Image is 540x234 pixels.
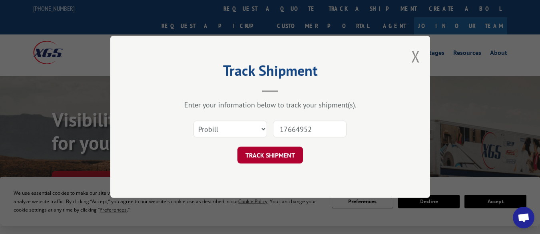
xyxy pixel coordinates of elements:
[150,65,390,80] h2: Track Shipment
[237,147,303,164] button: TRACK SHIPMENT
[411,46,420,67] button: Close modal
[273,121,347,138] input: Number(s)
[150,101,390,110] div: Enter your information below to track your shipment(s).
[513,207,534,228] div: Open chat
